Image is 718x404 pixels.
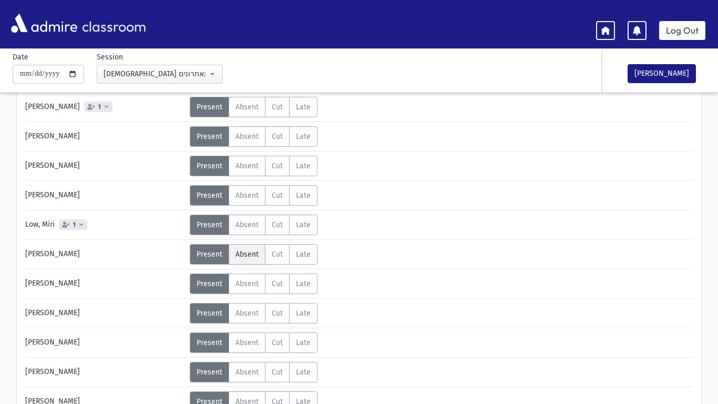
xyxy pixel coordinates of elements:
[272,161,283,170] span: Cut
[197,220,222,229] span: Present
[190,332,317,353] div: AttTypes
[296,279,311,288] span: Late
[197,191,222,200] span: Present
[296,191,311,200] span: Late
[97,52,123,63] label: Session
[272,338,283,347] span: Cut
[235,191,259,200] span: Absent
[197,338,222,347] span: Present
[197,250,222,259] span: Present
[659,21,705,40] a: Log Out
[296,309,311,318] span: Late
[190,362,317,382] div: AttTypes
[296,250,311,259] span: Late
[296,161,311,170] span: Late
[272,279,283,288] span: Cut
[20,303,190,324] div: [PERSON_NAME]
[20,244,190,265] div: [PERSON_NAME]
[296,338,311,347] span: Late
[104,68,208,79] div: [DEMOGRAPHIC_DATA] אחרונים: [DEMOGRAPHIC_DATA](10:00AM-10:40AM)
[628,64,696,83] button: [PERSON_NAME]
[20,362,190,382] div: [PERSON_NAME]
[272,368,283,377] span: Cut
[80,9,146,37] span: classroom
[71,221,78,228] span: 1
[235,279,259,288] span: Absent
[197,132,222,141] span: Present
[235,161,259,170] span: Absent
[235,220,259,229] span: Absent
[197,103,222,112] span: Present
[20,274,190,294] div: [PERSON_NAME]
[272,132,283,141] span: Cut
[235,132,259,141] span: Absent
[190,126,317,147] div: AttTypes
[190,274,317,294] div: AttTypes
[272,220,283,229] span: Cut
[190,244,317,265] div: AttTypes
[8,11,80,35] img: AdmirePro
[296,220,311,229] span: Late
[20,185,190,206] div: [PERSON_NAME]
[197,309,222,318] span: Present
[96,104,103,110] span: 1
[272,250,283,259] span: Cut
[235,250,259,259] span: Absent
[190,156,317,176] div: AttTypes
[97,65,223,84] button: 11א-H-נביאים אחרונים: ירמיהו(10:00AM-10:40AM)
[272,191,283,200] span: Cut
[13,52,28,63] label: Date
[296,132,311,141] span: Late
[296,103,311,112] span: Late
[20,156,190,176] div: [PERSON_NAME]
[272,103,283,112] span: Cut
[20,126,190,147] div: [PERSON_NAME]
[20,215,190,235] div: Low, Miri
[190,215,317,235] div: AttTypes
[197,368,222,377] span: Present
[272,309,283,318] span: Cut
[235,103,259,112] span: Absent
[235,338,259,347] span: Absent
[190,185,317,206] div: AttTypes
[20,97,190,117] div: [PERSON_NAME]
[20,332,190,353] div: [PERSON_NAME]
[197,161,222,170] span: Present
[235,309,259,318] span: Absent
[235,368,259,377] span: Absent
[197,279,222,288] span: Present
[190,97,317,117] div: AttTypes
[190,303,317,324] div: AttTypes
